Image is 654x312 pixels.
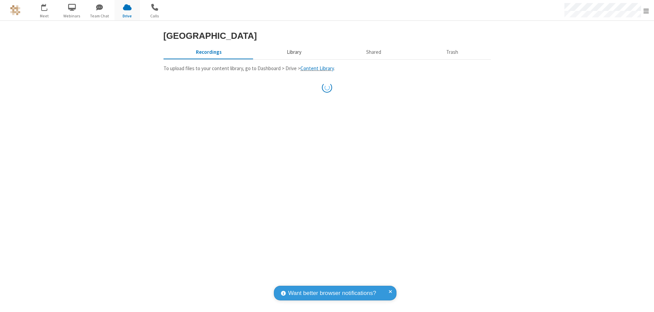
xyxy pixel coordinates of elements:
h3: [GEOGRAPHIC_DATA] [163,31,491,41]
span: Want better browser notifications? [288,289,376,298]
p: To upload files to your content library, go to Dashboard > Drive > . [163,65,491,73]
button: Recorded meetings [163,46,254,59]
iframe: Chat [637,294,649,307]
button: Trash [414,46,491,59]
span: Webinars [59,13,85,19]
a: Content Library [300,65,334,72]
button: Shared during meetings [334,46,414,59]
div: 1 [46,4,50,9]
button: Content library [254,46,334,59]
span: Meet [32,13,57,19]
img: QA Selenium DO NOT DELETE OR CHANGE [10,5,20,15]
span: Calls [142,13,168,19]
span: Team Chat [87,13,112,19]
span: Drive [114,13,140,19]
